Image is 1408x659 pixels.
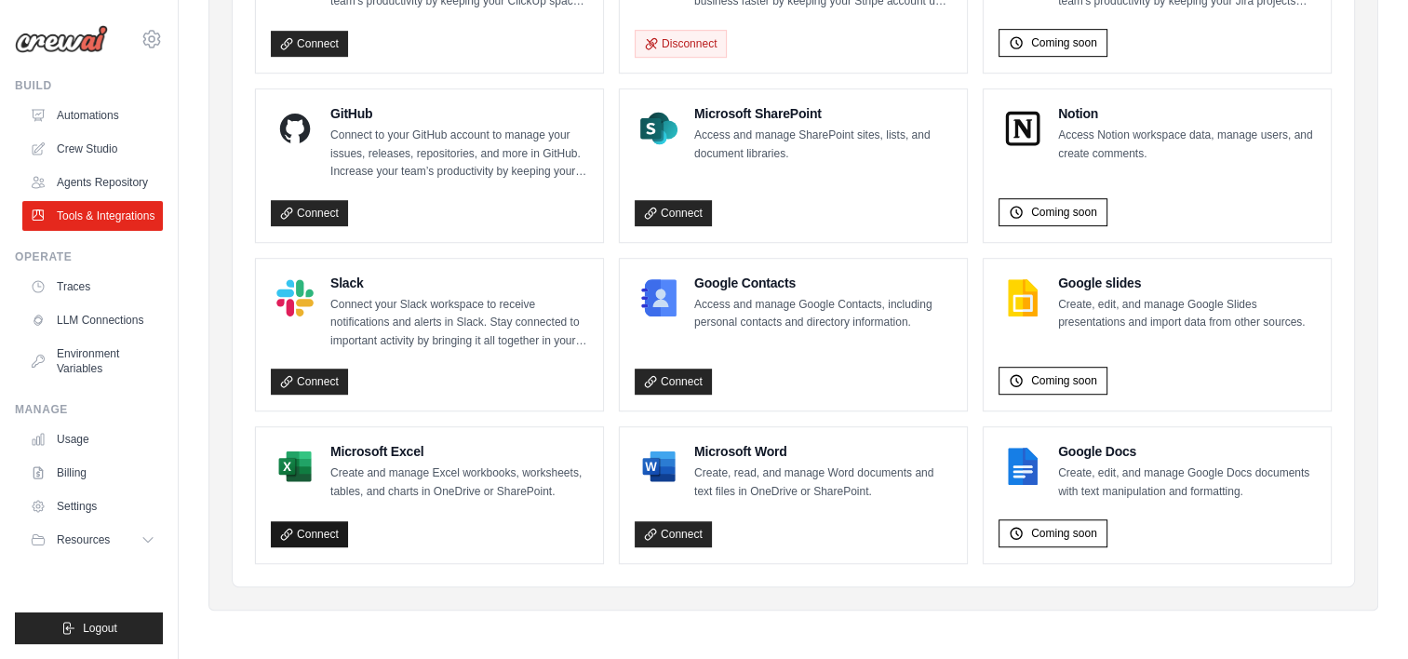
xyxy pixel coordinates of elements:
a: Tools & Integrations [22,201,163,231]
p: Create, edit, and manage Google Slides presentations and import data from other sources. [1058,296,1316,332]
a: Connect [271,31,348,57]
img: Microsoft Excel Logo [276,448,314,485]
div: Manage [15,402,163,417]
img: Microsoft SharePoint Logo [640,110,677,147]
h4: Google slides [1058,274,1316,292]
a: Connect [635,521,712,547]
h4: Microsoft SharePoint [694,104,952,123]
button: Disconnect [635,30,727,58]
button: Logout [15,612,163,644]
h4: Slack [330,274,588,292]
a: Connect [271,200,348,226]
img: Google Docs Logo [1004,448,1041,485]
h4: GitHub [330,104,588,123]
img: Google slides Logo [1004,279,1041,316]
button: Resources [22,525,163,555]
img: Notion Logo [1004,110,1041,147]
a: Crew Studio [22,134,163,164]
span: Coming soon [1031,35,1097,50]
a: Agents Repository [22,168,163,197]
a: Usage [22,424,163,454]
p: Create and manage Excel workbooks, worksheets, tables, and charts in OneDrive or SharePoint. [330,464,588,501]
span: Coming soon [1031,373,1097,388]
span: Coming soon [1031,205,1097,220]
span: Resources [57,532,110,547]
img: GitHub Logo [276,110,314,147]
a: Connect [635,369,712,395]
p: Connect your Slack workspace to receive notifications and alerts in Slack. Stay connected to impo... [330,296,588,351]
a: Connect [271,369,348,395]
img: Logo [15,25,108,53]
h4: Notion [1058,104,1316,123]
a: Billing [22,458,163,488]
img: Microsoft Word Logo [640,448,677,485]
a: Settings [22,491,163,521]
a: LLM Connections [22,305,163,335]
a: Environment Variables [22,339,163,383]
span: Logout [83,621,117,636]
a: Connect [635,200,712,226]
h4: Microsoft Excel [330,442,588,461]
img: Google Contacts Logo [640,279,677,316]
img: Slack Logo [276,279,314,316]
div: Operate [15,249,163,264]
p: Connect to your GitHub account to manage your issues, releases, repositories, and more in GitHub.... [330,127,588,182]
p: Create, read, and manage Word documents and text files in OneDrive or SharePoint. [694,464,952,501]
h4: Google Contacts [694,274,952,292]
a: Connect [271,521,348,547]
span: Coming soon [1031,526,1097,541]
p: Create, edit, and manage Google Docs documents with text manipulation and formatting. [1058,464,1316,501]
h4: Microsoft Word [694,442,952,461]
p: Access and manage SharePoint sites, lists, and document libraries. [694,127,952,163]
p: Access Notion workspace data, manage users, and create comments. [1058,127,1316,163]
p: Access and manage Google Contacts, including personal contacts and directory information. [694,296,952,332]
div: Build [15,78,163,93]
a: Automations [22,101,163,130]
h4: Google Docs [1058,442,1316,461]
a: Traces [22,272,163,302]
